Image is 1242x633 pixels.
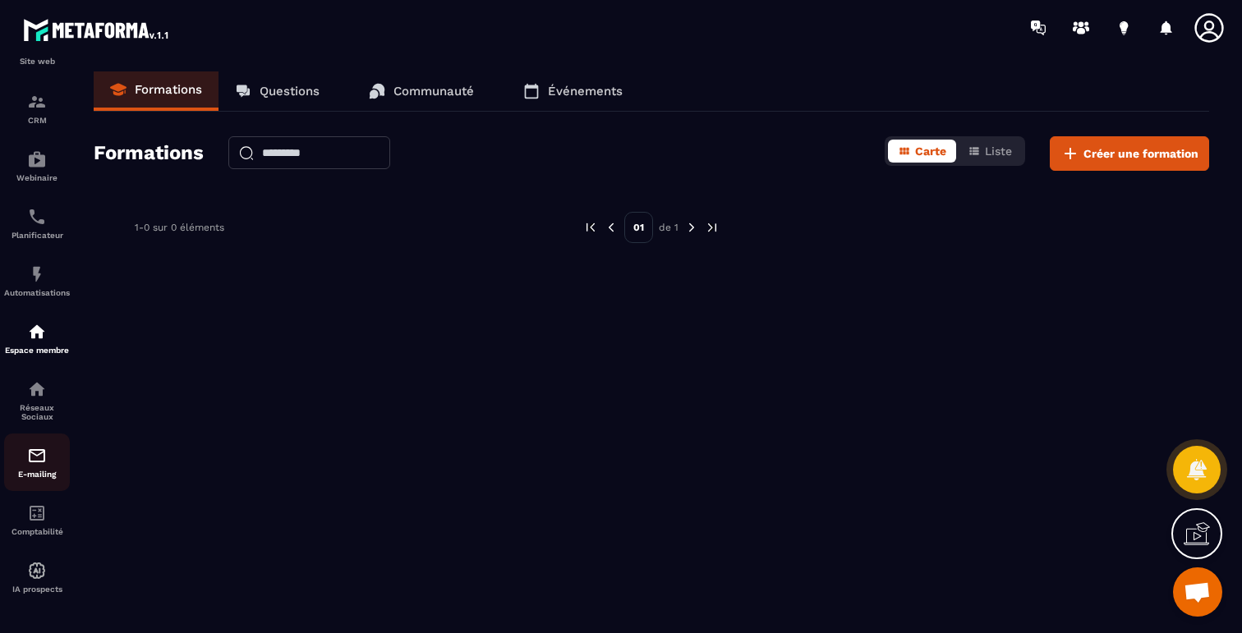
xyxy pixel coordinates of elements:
[684,220,699,235] img: next
[23,15,171,44] img: logo
[27,149,47,169] img: automations
[4,527,70,536] p: Comptabilité
[4,231,70,240] p: Planificateur
[1173,567,1222,617] div: Ouvrir le chat
[27,561,47,580] img: automations
[4,346,70,355] p: Espace membre
[958,140,1022,163] button: Liste
[4,195,70,252] a: schedulerschedulerPlanificateur
[583,220,598,235] img: prev
[4,252,70,310] a: automationsautomationsAutomatisations
[27,207,47,227] img: scheduler
[4,173,70,182] p: Webinaire
[915,144,946,158] span: Carte
[4,137,70,195] a: automationsautomationsWebinaire
[4,403,70,421] p: Réseaux Sociaux
[659,221,678,234] p: de 1
[4,491,70,548] a: accountantaccountantComptabilité
[4,116,70,125] p: CRM
[4,44,70,67] p: Tunnel de vente Site web
[507,71,639,111] a: Événements
[27,503,47,523] img: accountant
[1083,145,1198,162] span: Créer une formation
[4,585,70,594] p: IA prospects
[705,220,720,235] img: next
[4,80,70,137] a: formationformationCRM
[27,92,47,112] img: formation
[27,446,47,466] img: email
[4,433,70,491] a: emailemailE-mailing
[135,222,224,233] p: 1-0 sur 0 éléments
[94,71,218,111] a: Formations
[4,310,70,367] a: automationsautomationsEspace membre
[888,140,956,163] button: Carte
[27,322,47,342] img: automations
[27,379,47,399] img: social-network
[4,367,70,433] a: social-networksocial-networkRéseaux Sociaux
[4,470,70,479] p: E-mailing
[548,84,623,99] p: Événements
[94,136,204,171] h2: Formations
[1050,136,1209,171] button: Créer une formation
[260,84,320,99] p: Questions
[604,220,619,235] img: prev
[393,84,474,99] p: Communauté
[135,82,202,97] p: Formations
[27,264,47,284] img: automations
[4,288,70,297] p: Automatisations
[352,71,490,111] a: Communauté
[218,71,336,111] a: Questions
[985,144,1012,158] span: Liste
[624,212,653,243] p: 01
